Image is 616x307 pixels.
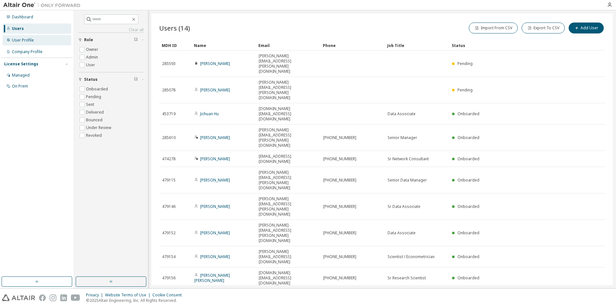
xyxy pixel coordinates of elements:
span: 285610 [162,135,176,140]
span: Onboarded [457,177,479,183]
img: youtube.svg [71,294,80,301]
span: Onboarded [457,156,479,162]
div: License Settings [4,61,38,67]
div: Job Title [387,40,447,51]
span: 474278 [162,156,176,162]
span: Onboarded [457,135,479,140]
span: [PERSON_NAME][EMAIL_ADDRESS][PERSON_NAME][DOMAIN_NAME] [259,223,317,243]
span: Sr Research Scientist [388,275,426,281]
a: Jichuan Hu [200,111,219,116]
span: [PHONE_NUMBER] [323,135,356,140]
label: Under Review [86,124,112,132]
span: Onboarded [457,254,479,259]
button: Role [78,33,144,47]
a: [PERSON_NAME] [200,135,230,140]
span: Role [84,37,93,42]
label: User [86,61,96,69]
img: facebook.svg [39,294,46,301]
button: Add User [569,23,604,33]
span: 479146 [162,204,176,209]
img: instagram.svg [50,294,56,301]
span: Users (14) [159,23,190,33]
div: On Prem [12,84,28,89]
label: Pending [86,93,102,101]
label: Delivered [86,108,105,116]
div: User Profile [12,38,34,43]
div: Website Terms of Use [105,293,152,298]
a: [PERSON_NAME] [200,230,230,236]
span: [PERSON_NAME][EMAIL_ADDRESS][PERSON_NAME][DOMAIN_NAME] [259,196,317,217]
span: Sr Data Associate [388,204,420,209]
div: Company Profile [12,49,43,54]
img: linkedin.svg [60,294,67,301]
label: Owner [86,46,100,53]
span: 479115 [162,178,176,183]
a: [PERSON_NAME] [200,156,230,162]
button: Export To CSV [522,23,565,33]
span: 285593 [162,61,176,66]
span: [PERSON_NAME][EMAIL_ADDRESS][PERSON_NAME][DOMAIN_NAME] [259,170,317,191]
span: Senior Data Manager [388,178,427,183]
div: Status [452,40,572,51]
div: Email [258,40,318,51]
button: Status [78,72,144,87]
span: Status [84,77,98,82]
img: Altair One [3,2,84,8]
span: [PHONE_NUMBER] [323,204,356,209]
span: Onboarded [457,111,479,116]
div: Users [12,26,24,31]
span: [PERSON_NAME][EMAIL_ADDRESS][PERSON_NAME][DOMAIN_NAME] [259,127,317,148]
span: Clear filter [134,37,138,42]
div: Cookie Consent [152,293,186,298]
span: Onboarded [457,204,479,209]
label: Admin [86,53,99,61]
a: [PERSON_NAME] [PERSON_NAME] [194,273,230,283]
img: altair_logo.svg [2,294,35,301]
div: MDH ID [162,40,189,51]
span: [PHONE_NUMBER] [323,230,356,236]
span: Sr Network Consultant [388,156,429,162]
label: Sent [86,101,95,108]
span: [PERSON_NAME][EMAIL_ADDRESS][DOMAIN_NAME] [259,249,317,265]
span: Senior Manager [388,135,417,140]
span: Data Associate [388,230,416,236]
span: [PERSON_NAME][EMAIL_ADDRESS][PERSON_NAME][DOMAIN_NAME] [259,80,317,100]
span: Scientist / Econometrician [388,254,435,259]
span: Clear filter [134,77,138,82]
span: Onboarded [457,275,479,281]
span: [EMAIL_ADDRESS][DOMAIN_NAME] [259,154,317,164]
span: 479156 [162,275,176,281]
div: Phone [323,40,382,51]
span: 285078 [162,88,176,93]
a: [PERSON_NAME] [200,61,230,66]
a: [PERSON_NAME] [200,204,230,209]
label: Bounced [86,116,104,124]
span: Pending [457,61,473,66]
a: [PERSON_NAME] [200,254,230,259]
div: Privacy [86,293,105,298]
div: Managed [12,73,30,78]
a: Clear all [78,27,144,33]
label: Revoked [86,132,103,139]
span: 453719 [162,111,176,116]
span: Pending [457,87,473,93]
span: [PHONE_NUMBER] [323,178,356,183]
div: Dashboard [12,14,33,20]
span: 479152 [162,230,176,236]
span: [PHONE_NUMBER] [323,156,356,162]
a: [PERSON_NAME] [200,177,230,183]
span: [DOMAIN_NAME][EMAIL_ADDRESS][DOMAIN_NAME] [259,270,317,286]
span: [PHONE_NUMBER] [323,275,356,281]
label: Onboarded [86,85,109,93]
span: [DOMAIN_NAME][EMAIL_ADDRESS][DOMAIN_NAME] [259,106,317,122]
p: © 2025 Altair Engineering, Inc. All Rights Reserved. [86,298,186,303]
a: [PERSON_NAME] [200,87,230,93]
span: [PHONE_NUMBER] [323,254,356,259]
button: Import From CSV [469,23,518,33]
span: Data Associate [388,111,416,116]
span: 479154 [162,254,176,259]
div: Name [194,40,253,51]
span: Onboarded [457,230,479,236]
span: [PERSON_NAME][EMAIL_ADDRESS][PERSON_NAME][DOMAIN_NAME] [259,53,317,74]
